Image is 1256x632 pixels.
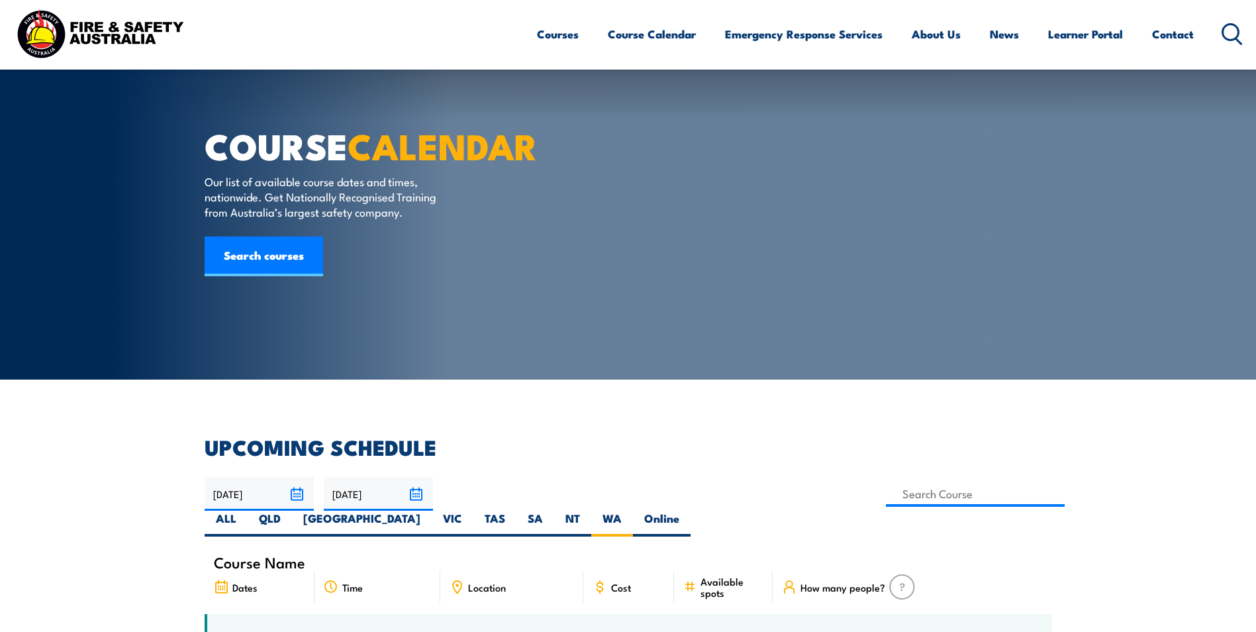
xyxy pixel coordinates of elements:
a: Learner Portal [1048,17,1123,52]
p: Our list of available course dates and times, nationwide. Get Nationally Recognised Training from... [205,174,446,220]
input: To date [324,477,433,511]
a: Course Calendar [608,17,696,52]
span: Available spots [700,576,763,598]
h2: UPCOMING SCHEDULE [205,437,1052,456]
span: Cost [611,582,631,593]
strong: CALENDAR [348,117,538,172]
label: NT [554,511,591,537]
input: From date [205,477,314,511]
a: Search courses [205,237,323,276]
label: Online [633,511,691,537]
span: Location [468,582,506,593]
label: QLD [248,511,292,537]
a: About Us [912,17,961,52]
label: SA [516,511,554,537]
label: WA [591,511,633,537]
h1: COURSE [205,130,532,161]
label: TAS [473,511,516,537]
span: Course Name [214,556,305,568]
input: Search Course [886,481,1065,507]
a: Emergency Response Services [725,17,883,52]
span: How many people? [800,582,885,593]
label: [GEOGRAPHIC_DATA] [292,511,432,537]
a: News [990,17,1019,52]
a: Courses [537,17,579,52]
label: ALL [205,511,248,537]
a: Contact [1152,17,1194,52]
label: VIC [432,511,473,537]
span: Time [342,582,363,593]
span: Dates [232,582,258,593]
